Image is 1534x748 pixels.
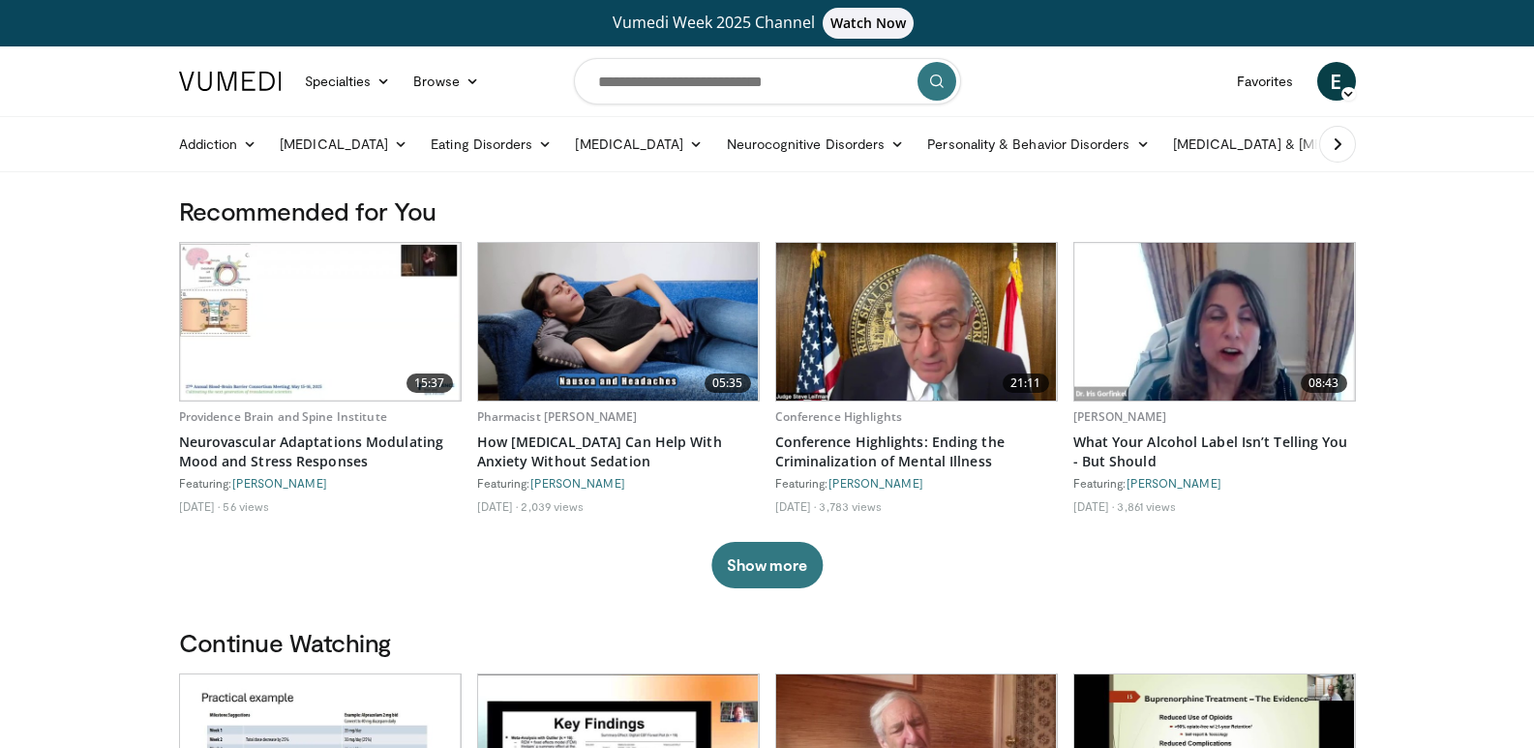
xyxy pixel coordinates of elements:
[1127,476,1221,490] a: [PERSON_NAME]
[232,476,327,490] a: [PERSON_NAME]
[268,125,419,164] a: [MEDICAL_DATA]
[705,374,751,393] span: 05:35
[1301,374,1347,393] span: 08:43
[477,498,519,514] li: [DATE]
[775,408,903,425] a: Conference Highlights
[179,72,282,91] img: VuMedi Logo
[1074,243,1355,401] img: 09bfd019-53f6-42aa-b76c-a75434d8b29a.620x360_q85_upscale.jpg
[1161,125,1438,164] a: [MEDICAL_DATA] & [MEDICAL_DATA]
[179,408,387,425] a: Providence Brain and Spine Institute
[1073,433,1356,471] a: What Your Alcohol Label Isn’t Telling You - But Should
[823,8,915,39] span: Watch Now
[402,62,491,101] a: Browse
[711,542,823,588] button: Show more
[419,125,563,164] a: Eating Disorders
[477,433,760,471] a: How [MEDICAL_DATA] Can Help With Anxiety Without Sedation
[828,476,923,490] a: [PERSON_NAME]
[715,125,917,164] a: Neurocognitive Disorders
[819,498,882,514] li: 3,783 views
[477,475,760,491] div: Featuring:
[223,498,269,514] li: 56 views
[1073,408,1167,425] a: [PERSON_NAME]
[530,476,625,490] a: [PERSON_NAME]
[1317,62,1356,101] a: E
[179,195,1356,226] h3: Recommended for You
[179,498,221,514] li: [DATE]
[574,58,961,105] input: Search topics, interventions
[1117,498,1176,514] li: 3,861 views
[478,243,759,401] a: 05:35
[478,243,759,401] img: 7bfe4765-2bdb-4a7e-8d24-83e30517bd33.620x360_q85_upscale.jpg
[916,125,1160,164] a: Personality & Behavior Disorders
[167,125,269,164] a: Addiction
[521,498,584,514] li: 2,039 views
[775,433,1058,471] a: Conference Highlights: Ending the Criminalization of Mental Illness
[776,243,1057,401] a: 21:11
[563,125,714,164] a: [MEDICAL_DATA]
[775,498,817,514] li: [DATE]
[1074,243,1355,401] a: 08:43
[1073,498,1115,514] li: [DATE]
[179,433,462,471] a: Neurovascular Adaptations Modulating Mood and Stress Responses
[776,243,1057,401] img: 1419e6f0-d69a-482b-b3ae-1573189bf46e.620x360_q85_upscale.jpg
[406,374,453,393] span: 15:37
[182,8,1353,39] a: Vumedi Week 2025 ChannelWatch Now
[180,243,461,401] a: 15:37
[1073,475,1356,491] div: Featuring:
[775,475,1058,491] div: Featuring:
[179,475,462,491] div: Featuring:
[179,627,1356,658] h3: Continue Watching
[477,408,638,425] a: Pharmacist [PERSON_NAME]
[1225,62,1306,101] a: Favorites
[1003,374,1049,393] span: 21:11
[293,62,403,101] a: Specialties
[180,243,461,401] img: 4562edde-ec7e-4758-8328-0659f7ef333d.620x360_q85_upscale.jpg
